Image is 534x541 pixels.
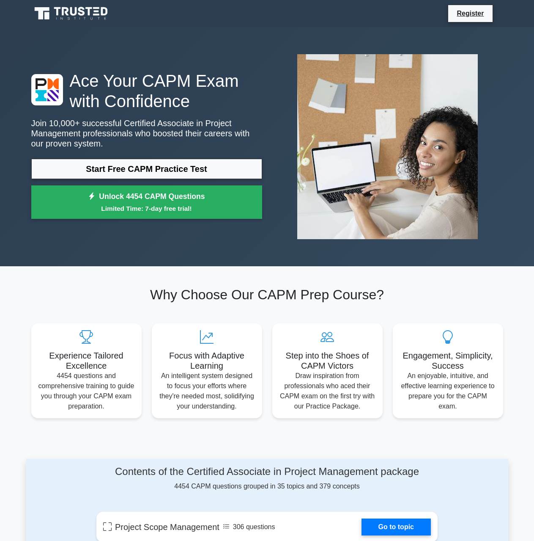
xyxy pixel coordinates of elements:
[361,519,431,535] a: Go to topic
[38,371,135,411] p: 4454 questions and comprehensive training to guide you through your CAPM exam preparation.
[400,351,496,371] h5: Engagement, Simplicity, Success
[31,159,262,179] a: Start Free CAPM Practice Test
[31,71,262,111] h1: Ace Your CAPM Exam with Confidence
[279,371,376,411] p: Draw inspiration from professionals who aced their CAPM exam on the first try with our Practice P...
[400,371,496,411] p: An enjoyable, intuitive, and effective learning experience to prepare you for the CAPM exam.
[38,351,135,371] h5: Experience Tailored Excellence
[31,287,503,303] h2: Why Choose Our CAPM Prep Course?
[31,185,262,219] a: Unlock 4454 CAPM QuestionsLimited Time: 7-day free trial!
[452,8,489,19] a: Register
[96,466,438,491] div: 4454 CAPM questions grouped in 35 topics and 379 concepts
[96,466,438,478] h4: Contents of the Certified Associate in Project Management package
[42,204,252,213] small: Limited Time: 7-day free trial!
[159,371,255,411] p: An intelligent system designed to focus your efforts where they're needed most, solidifying your ...
[159,351,255,371] h5: Focus with Adaptive Learning
[31,118,262,149] p: Join 10,000+ successful Certified Associate in Project Management professionals who boosted their...
[279,351,376,371] h5: Step into the Shoes of CAPM Victors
